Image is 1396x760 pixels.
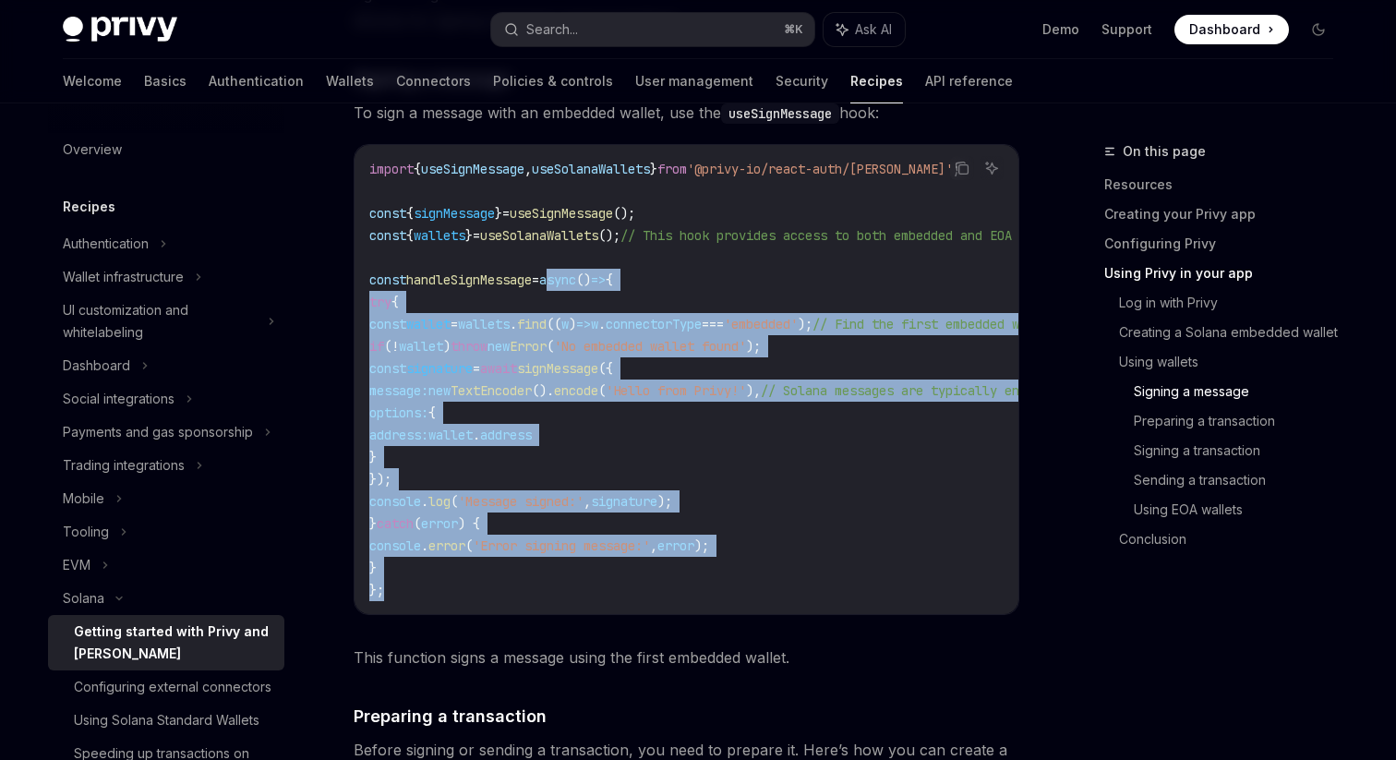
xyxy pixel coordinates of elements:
[950,156,974,180] button: Copy the contents from the code block
[63,139,122,161] div: Overview
[421,161,524,177] span: useSignMessage
[798,316,812,332] span: );
[74,676,271,698] div: Configuring external connectors
[824,13,905,46] button: Ask AI
[443,338,451,355] span: )
[428,382,451,399] span: new
[694,537,709,554] span: );
[554,382,598,399] span: encode
[414,205,495,222] span: signMessage
[510,316,517,332] span: .
[480,227,598,244] span: useSolanaWallets
[613,205,635,222] span: ();
[702,316,724,332] span: ===
[369,560,377,576] span: }
[554,338,746,355] span: 'No embedded wallet found'
[396,59,471,103] a: Connectors
[524,161,532,177] span: ,
[657,537,694,554] span: error
[1104,259,1348,288] a: Using Privy in your app
[369,161,414,177] span: import
[584,493,591,510] span: ,
[1123,140,1206,163] span: On this page
[517,316,547,332] span: find
[569,316,576,332] span: )
[493,59,613,103] a: Policies & controls
[1101,20,1152,39] a: Support
[576,271,591,288] span: ()
[606,316,702,332] span: connectorType
[547,338,554,355] span: (
[369,382,428,399] span: message:
[458,316,510,332] span: wallets
[1104,229,1348,259] a: Configuring Privy
[776,59,828,103] a: Security
[369,471,391,488] span: });
[406,227,414,244] span: {
[369,582,384,598] span: };
[502,205,510,222] span: =
[473,360,480,377] span: =
[63,587,104,609] div: Solana
[480,360,517,377] span: await
[326,59,374,103] a: Wallets
[576,316,591,332] span: =>
[369,227,406,244] span: const
[980,156,1004,180] button: Ask AI
[369,338,384,355] span: if
[1119,318,1348,347] a: Creating a Solana embedded wallet
[598,316,606,332] span: .
[812,316,1056,332] span: // Find the first embedded wallet
[421,537,428,554] span: .
[606,271,613,288] span: {
[414,227,465,244] span: wallets
[510,338,547,355] span: Error
[63,488,104,510] div: Mobile
[1134,406,1348,436] a: Preparing a transaction
[517,360,598,377] span: signMessage
[354,645,1019,670] span: This function signs a message using the first embedded wallet.
[369,493,421,510] span: console
[547,316,561,332] span: ((
[451,382,532,399] span: TextEncoder
[687,161,953,177] span: '@privy-io/react-auth/[PERSON_NAME]'
[209,59,304,103] a: Authentication
[510,205,613,222] span: useSignMessage
[1104,199,1348,229] a: Creating your Privy app
[369,294,391,310] span: try
[428,493,451,510] span: log
[369,404,428,421] span: options:
[491,13,814,46] button: Search...⌘K
[473,537,650,554] span: 'Error signing message:'
[369,427,428,443] span: address:
[1304,15,1333,44] button: Toggle dark mode
[1119,347,1348,377] a: Using wallets
[1134,377,1348,406] a: Signing a message
[855,20,892,39] span: Ask AI
[406,205,414,222] span: {
[369,360,406,377] span: const
[391,338,399,355] span: !
[369,515,377,532] span: }
[48,133,284,166] a: Overview
[369,271,406,288] span: const
[591,316,598,332] span: w
[1104,170,1348,199] a: Resources
[48,670,284,704] a: Configuring external connectors
[428,427,473,443] span: wallet
[63,355,130,377] div: Dashboard
[63,388,174,410] div: Social integrations
[620,227,1071,244] span: // This hook provides access to both embedded and EOA wallets
[746,338,761,355] span: );
[1042,20,1079,39] a: Demo
[428,537,465,554] span: error
[74,709,259,731] div: Using Solana Standard Wallets
[925,59,1013,103] a: API reference
[1134,465,1348,495] a: Sending a transaction
[1174,15,1289,44] a: Dashboard
[724,316,798,332] span: 'embedded'
[458,515,480,532] span: ) {
[63,266,184,288] div: Wallet infrastructure
[369,205,406,222] span: const
[746,382,761,399] span: ),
